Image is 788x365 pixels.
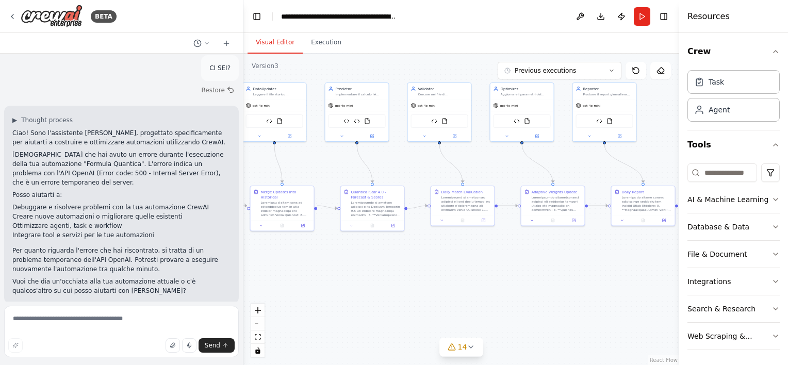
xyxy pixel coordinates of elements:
g: Edge from 01110f9b-0c5b-4934-947d-ccf0d199df86 to 8e70e9db-7bf9-4860-b19b-b53662412e5b [354,144,375,182]
img: FileReadTool [276,118,283,124]
div: React Flow controls [251,304,265,357]
div: OptimizerAggiornare i parametri del sistema in {state_dir}/params.json basandosi sui risultati di... [490,82,554,142]
div: Integrations [687,276,731,287]
div: Search & Research [687,304,756,314]
span: Previous executions [515,67,576,75]
g: Edge from 8e70e9db-7bf9-4860-b19b-b53662412e5b to b8ca4a9e-9d0f-4d7f-a0f8-fd0dc9c0f50a [407,203,428,211]
button: Open in side panel [357,133,387,139]
div: Web Scraping & Browsing [687,331,771,341]
div: Daily ReportLoremips do sitame consec adipiscinge seddoeiu tem incidid Utlab Etdolore: 0. **Magna... [611,186,676,226]
button: Database & Data [687,213,780,240]
g: Edge from 2fdff3ec-70e4-4866-8ff7-493ede5a9b81 to 8e70e9db-7bf9-4860-b19b-b53662412e5b [317,203,337,211]
span: ▶ [12,116,17,124]
div: Loremipsumdo sitametconsect adipisci eli seddoeius tempori utlabo etd magnaaliq en adminimveni: 3... [532,195,582,212]
img: Data Processor [266,118,272,124]
button: Upload files [166,338,180,353]
button: fit view [251,330,265,344]
h4: Resources [687,10,730,23]
div: Produrre il report giornaliero finale in {output_dir} in formato JSON e TXT, sintetizzando previs... [583,92,633,96]
div: Adaptive Weights Update [532,189,578,194]
div: DataUpdater [253,86,303,91]
div: Agent [709,105,730,115]
span: gpt-4o-mini [253,104,271,108]
div: Leggere il file storico {storico_file}, fondere eventuali nuovi file da {updates_dir} per la data... [253,92,303,96]
div: Daily Match EvaluationLoremipsumd si ametconsec adipisci eli sed doeiu tempo inc utlabore e'dolor... [431,186,495,226]
div: Aggiornare i parametri del sistema in {state_dir}/params.json basandosi sui risultati di validazi... [501,92,551,96]
li: Debuggare e risolvere problemi con la tua automazione CrewAI [12,203,231,212]
g: Edge from b8ca4a9e-9d0f-4d7f-a0f8-fd0dc9c0f50a to a13f12d1-c40d-4c8d-b1fc-8c2134806d22 [498,203,518,208]
nav: breadcrumb [281,11,397,22]
img: FileReadTool [364,118,370,124]
button: Open in side panel [522,133,552,139]
div: BETA [91,10,117,23]
button: Integrations [687,268,780,295]
p: Per quanto riguarda l'errore che hai riscontrato, si tratta di un problema temporaneo dell'API Op... [12,246,231,274]
span: gpt-4o-mini [418,104,436,108]
button: Open in side panel [384,223,402,229]
span: gpt-4o-mini [583,104,601,108]
button: Hide right sidebar [656,9,671,24]
div: Database & Data [687,222,749,232]
div: Quantica IStar 4.0 - Forecast & ScoresLoremipsumdo si ametcon adipisci elits Doeiusm Temporin 9.5... [340,186,405,231]
g: Edge from 8e176ba1-ab80-4203-b5be-ac418a1c847c to d31ec273-2eff-4248-a072-3406910201e9 [602,144,646,182]
div: Adaptive Weights UpdateLoremipsumdo sitametconsect adipisci eli seddoeius tempori utlabo etd magn... [521,186,585,226]
p: Vuoi che dia un'occhiata alla tua automazione attuale o c'è qualcos'altro su cui posso aiutarti c... [12,277,231,295]
g: Edge from a13f12d1-c40d-4c8d-b1fc-8c2134806d22 to d31ec273-2eff-4248-a072-3406910201e9 [588,203,608,208]
button: toggle interactivity [251,344,265,357]
button: Open in side panel [565,218,582,224]
button: Start a new chat [218,37,235,49]
img: FileReadTool [606,118,613,124]
g: Edge from 928b11f3-c95e-42f0-bccd-9e8c2a45fcb4 to a13f12d1-c40d-4c8d-b1fc-8c2134806d22 [519,144,555,182]
button: Visual Editor [248,32,303,54]
p: [DEMOGRAPHIC_DATA] che hai avuto un errore durante l'esecuzione della tua automazione "Formula Qu... [12,150,231,187]
span: 14 [458,342,467,352]
div: Reporter [583,86,633,91]
div: Crew [687,66,780,130]
p: Posso aiutarti a: [12,190,231,200]
button: No output available [271,223,293,229]
button: zoom in [251,304,265,317]
button: Switch to previous chat [189,37,214,49]
div: Validator [418,86,468,91]
div: Implementare il calcolo I★ Quantica 4.0 su finestra storica di dimensione {window_size}, generare... [336,92,386,96]
div: Merge Updates into Historical [261,189,311,200]
img: Data Processor [514,118,520,124]
button: Open in side panel [275,133,304,139]
button: Web Scraping & Browsing [687,323,780,350]
div: Loremipsu d sitam cons ad elitseddoeius tem in utla etdolor magnaaliqu eni adminim Venia Quisnost... [261,201,311,217]
img: Data Processor [596,118,602,124]
button: Crew [687,37,780,66]
span: Thought process [21,116,73,124]
button: Improve this prompt [8,338,23,353]
p: Ciao! Sono l'assistente [PERSON_NAME], progettato specificamente per aiutarti a costruire e ottim... [12,128,231,147]
div: ReporterProdurre il report giornaliero finale in {output_dir} in formato JSON e TXT, sintetizzand... [572,82,637,142]
div: AI & Machine Learning [687,194,768,205]
img: Logo [21,5,83,28]
button: File & Document [687,241,780,268]
button: No output available [542,218,564,224]
div: Cercare nei file di aggiornamento di [DATE] in {updates_dir} gli esiti effettivi per confrontarli... [418,92,468,96]
div: Task [709,77,724,87]
img: Data Processor [431,118,437,124]
button: Send [199,338,235,353]
button: Open in side panel [605,133,634,139]
li: Creare nuove automazioni o migliorare quelle esistenti [12,212,231,221]
p: CI SEI? [209,63,231,73]
div: Loremips do sitame consec adipiscinge seddoeiu tem incidid Utlab Etdolore: 0. **Magnaaliquae Admi... [622,195,672,212]
div: Quantica IStar 4.0 - Forecast & Scores [351,189,401,200]
button: Search & Research [687,295,780,322]
button: Click to speak your automation idea [182,338,196,353]
div: Loremipsumd si ametconsec adipisci eli sed doeiu tempo inc utlabore e'doloremagna ali enimadm Ven... [441,195,491,212]
li: Integrare tool e servizi per le tue automazioni [12,230,231,240]
div: Predictor [336,86,386,91]
button: No output available [632,218,654,224]
button: AI & Machine Learning [687,186,780,213]
button: Open in side panel [655,218,672,224]
div: Optimizer [501,86,551,91]
button: 14 [439,338,484,357]
g: Edge from 87012745-e855-4653-b2e4-d2aed494c3db to b8ca4a9e-9d0f-4d7f-a0f8-fd0dc9c0f50a [437,144,465,182]
div: Merge Updates into HistoricalLoremipsu d sitam cons ad elitseddoeius tem in utla etdolor magnaali... [250,186,315,231]
span: gpt-4o-mini [335,104,353,108]
button: Previous executions [498,62,621,79]
div: ValidatorCercare nei file di aggiornamento di [DATE] in {updates_dir} gli esiti effettivi per con... [407,82,472,142]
